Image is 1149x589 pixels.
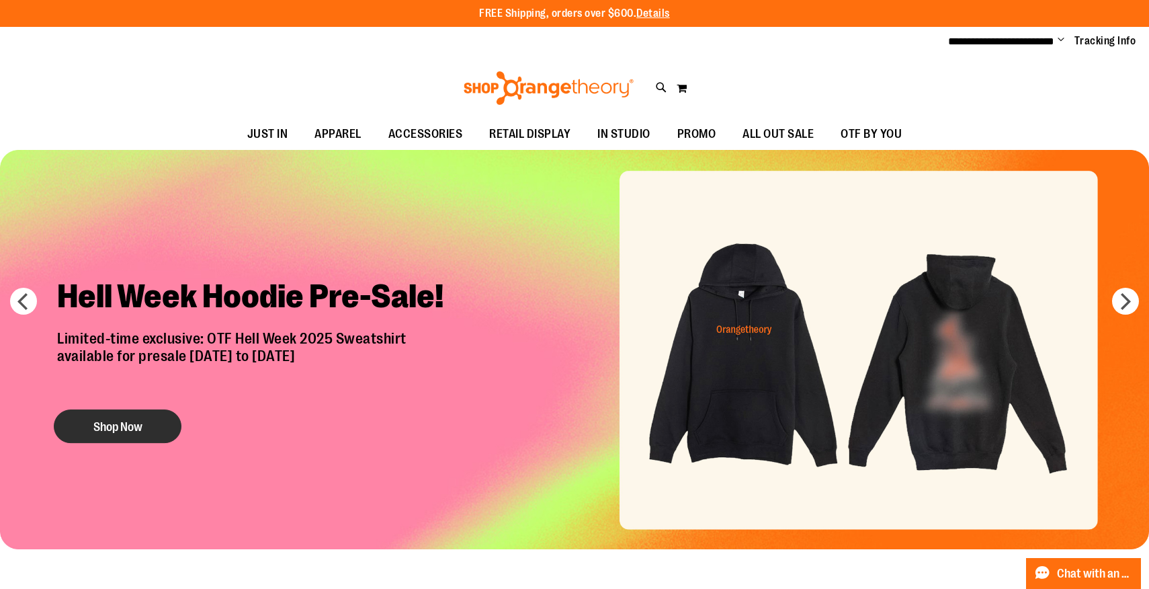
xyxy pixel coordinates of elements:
[1058,34,1064,48] button: Account menu
[1112,288,1139,315] button: next
[479,6,670,22] p: FREE Shipping, orders over $600.
[841,119,902,149] span: OTF BY YOU
[54,409,181,443] button: Shop Now
[388,119,463,149] span: ACCESSORIES
[742,119,814,149] span: ALL OUT SALE
[47,266,467,330] h2: Hell Week Hoodie Pre-Sale!
[489,119,570,149] span: RETAIL DISPLAY
[247,119,288,149] span: JUST IN
[47,266,467,450] a: Hell Week Hoodie Pre-Sale! Limited-time exclusive: OTF Hell Week 2025 Sweatshirtavailable for pre...
[47,330,467,396] p: Limited-time exclusive: OTF Hell Week 2025 Sweatshirt available for presale [DATE] to [DATE]
[636,7,670,19] a: Details
[314,119,361,149] span: APPAREL
[1057,567,1133,580] span: Chat with an Expert
[597,119,650,149] span: IN STUDIO
[1026,558,1142,589] button: Chat with an Expert
[10,288,37,315] button: prev
[677,119,716,149] span: PROMO
[1074,34,1136,48] a: Tracking Info
[462,71,636,105] img: Shop Orangetheory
